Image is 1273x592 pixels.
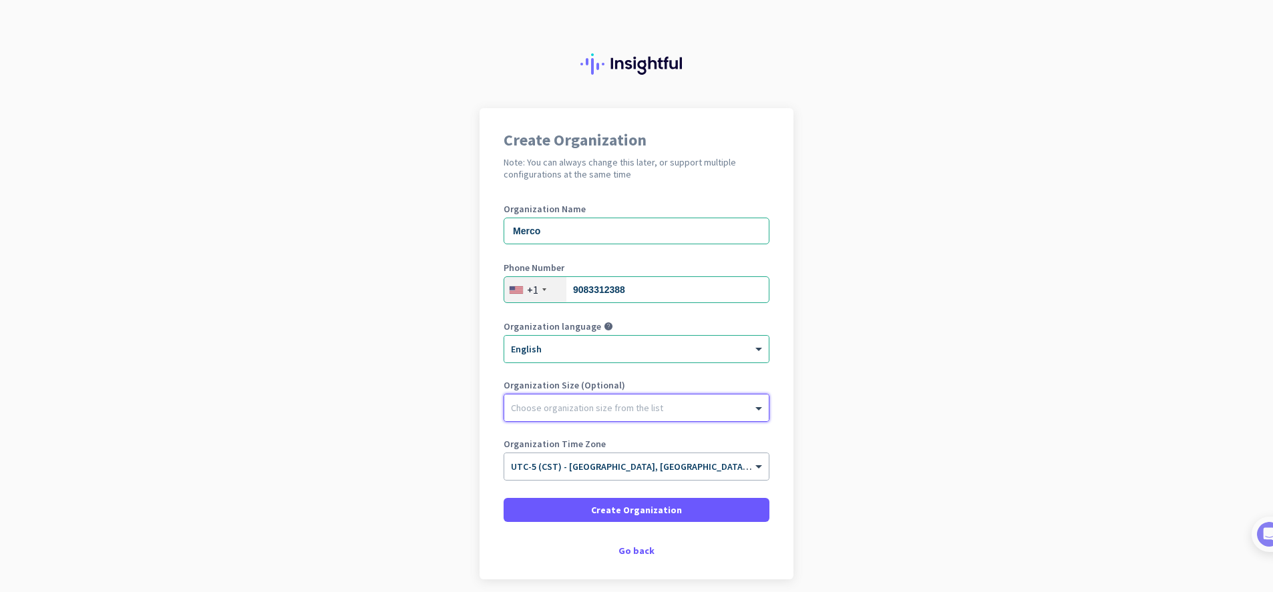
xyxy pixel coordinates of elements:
span: Create Organization [591,503,682,517]
h2: Note: You can always change this later, or support multiple configurations at the same time [504,156,769,180]
input: 201-555-0123 [504,276,769,303]
div: Go back [504,546,769,555]
label: Organization Time Zone [504,439,769,449]
label: Organization language [504,322,601,331]
div: +1 [527,283,538,296]
label: Organization Name [504,204,769,214]
h1: Create Organization [504,132,769,148]
label: Organization Size (Optional) [504,380,769,390]
label: Phone Number [504,263,769,272]
button: Create Organization [504,498,769,522]
img: Insightful [580,53,693,75]
i: help [604,322,613,331]
input: What is the name of your organization? [504,218,769,244]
